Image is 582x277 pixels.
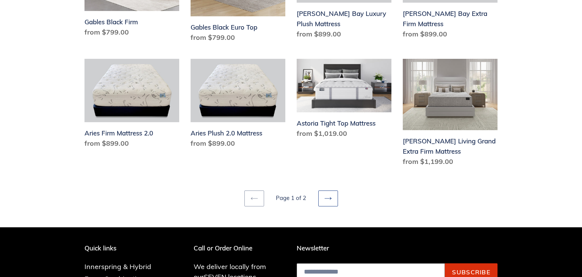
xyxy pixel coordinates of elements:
a: Innerspring & Hybrid [84,262,151,271]
span: Subscribe [452,268,490,276]
a: Aries Plush 2.0 Mattress [191,59,285,151]
li: Page 1 of 2 [266,194,317,203]
a: Scott Living Grand Extra Firm Mattress [403,59,498,170]
p: Call or Order Online [194,244,286,252]
p: Quick links [84,244,163,252]
p: Newsletter [297,244,498,252]
a: Aries Firm Mattress 2.0 [84,59,179,151]
a: Astoria Tight Top Mattress [297,59,391,142]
